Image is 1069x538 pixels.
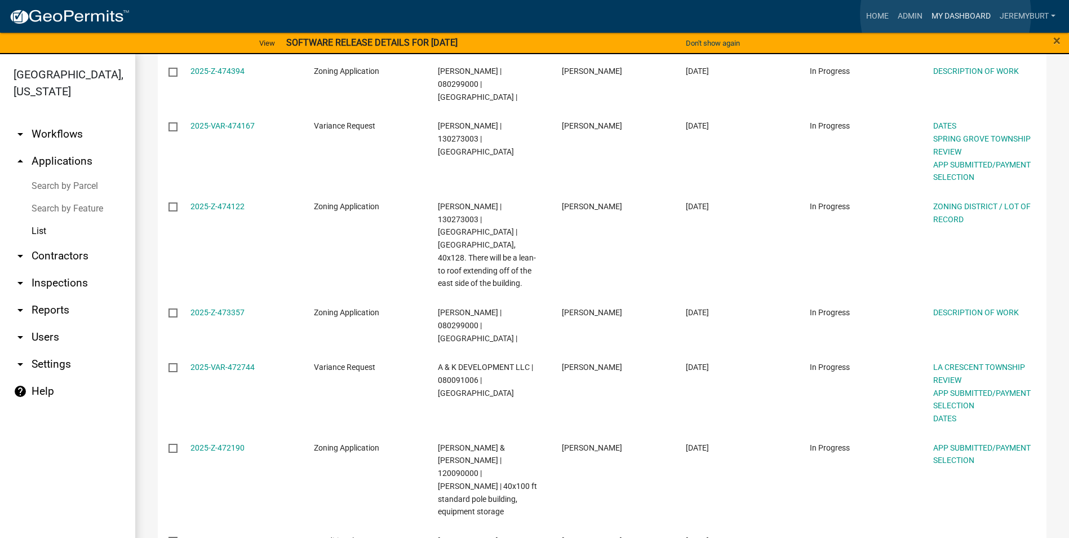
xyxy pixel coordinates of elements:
[686,121,709,130] span: 09/05/2025
[933,414,956,423] a: DATES
[686,443,709,452] span: 09/02/2025
[1053,33,1061,48] span: ×
[686,363,709,372] span: 09/02/2025
[255,34,280,52] a: View
[438,308,517,343] span: ABNET,JOHN | 080299000 | La Crescent |
[438,202,536,288] span: TROYER, ELI | 130273003 | Spring Grove | Horse barn, 40x128. There will be a lean-to roof extendi...
[14,330,27,344] i: arrow_drop_down
[314,121,375,130] span: Variance Request
[438,363,533,398] span: A & K DEVELOPMENT LLC | 080091006 | La Crescent
[314,202,379,211] span: Zoning Application
[190,363,255,372] a: 2025-VAR-472744
[314,308,379,317] span: Zoning Application
[995,6,1060,27] a: JeremyBurt
[933,202,1031,224] a: ZONING DISTRICT / LOT OF RECORD
[14,358,27,371] i: arrow_drop_down
[933,389,1031,411] a: APP SUBMITTED/PAYMENT SELECTION
[810,121,850,130] span: In Progress
[562,443,622,452] span: Nathan Rask
[314,363,375,372] span: Variance Request
[562,202,622,211] span: Michelle Burt
[14,385,27,398] i: help
[933,308,1019,317] a: DESCRIPTION OF WORK
[933,121,956,130] a: DATES
[562,121,622,130] span: Michelle Burt
[810,202,850,211] span: In Progress
[686,202,709,211] span: 09/05/2025
[810,363,850,372] span: In Progress
[190,67,245,76] a: 2025-Z-474394
[190,121,255,130] a: 2025-VAR-474167
[927,6,995,27] a: My Dashboard
[686,308,709,317] span: 09/03/2025
[190,202,245,211] a: 2025-Z-474122
[14,249,27,263] i: arrow_drop_down
[438,67,517,102] span: ABNET,JOHN | 080299000 | La Crescent |
[681,34,744,52] button: Don't show again
[14,276,27,290] i: arrow_drop_down
[190,308,245,317] a: 2025-Z-473357
[893,6,927,27] a: Admin
[686,67,709,76] span: 09/05/2025
[562,67,622,76] span: John Abnet
[862,6,893,27] a: Home
[810,67,850,76] span: In Progress
[286,37,458,48] strong: SOFTWARE RELEASE DETAILS FOR [DATE]
[933,443,1031,465] a: APP SUBMITTED/PAYMENT SELECTION
[1053,34,1061,47] button: Close
[14,127,27,141] i: arrow_drop_down
[190,443,245,452] a: 2025-Z-472190
[562,308,622,317] span: John Abnet
[14,303,27,317] i: arrow_drop_down
[438,121,514,156] span: TROYER, ELI | 130273003 | Spring Grove
[562,363,622,372] span: Olivia Lamke
[438,443,537,517] span: RASK,NATHAN W & ERICA J | 120090000 | Sheldon | 40x100 ft standard pole building, equipment storage
[14,155,27,168] i: arrow_drop_up
[810,308,850,317] span: In Progress
[933,363,1025,385] a: LA CRESCENT TOWNSHIP REVIEW
[933,67,1019,76] a: DESCRIPTION OF WORK
[810,443,850,452] span: In Progress
[314,67,379,76] span: Zoning Application
[933,160,1031,182] a: APP SUBMITTED/PAYMENT SELECTION
[314,443,379,452] span: Zoning Application
[933,134,1031,156] a: SPRING GROVE TOWNSHIP REVIEW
